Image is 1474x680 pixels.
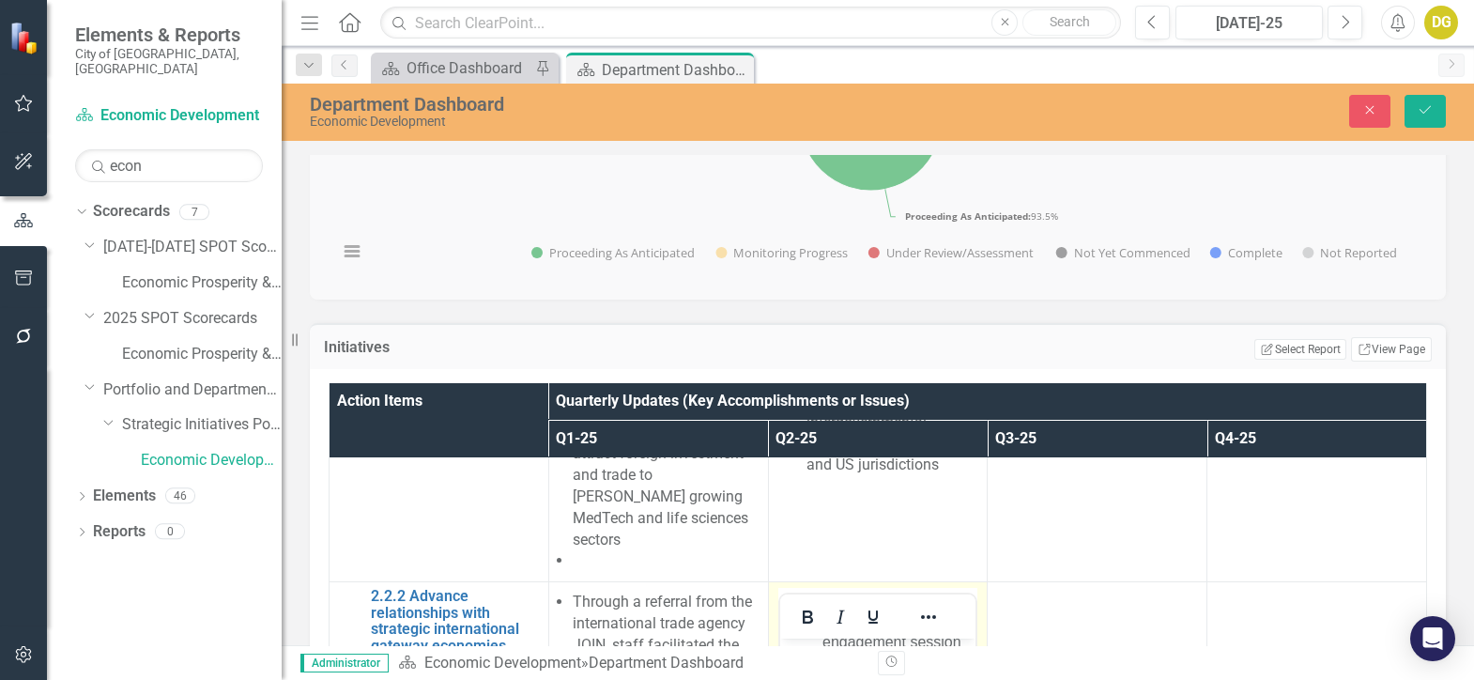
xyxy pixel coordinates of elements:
[857,604,889,630] button: Underline
[103,379,282,401] a: Portfolio and Department Scorecards
[122,344,282,365] a: Economic Prosperity & Job Creation (2025 Dept Linkage)
[155,524,185,540] div: 0
[589,654,744,672] div: Department Dashboard
[179,204,209,220] div: 7
[75,23,263,46] span: Elements & Reports
[1351,337,1432,362] a: View Page
[1254,339,1345,360] button: Select Report
[407,56,530,80] div: Office Dashboard
[573,380,748,549] span: Met with 2 qualified investment leads from the [GEOGRAPHIC_DATA] to attract foreign investment an...
[300,654,389,672] span: Administrator
[9,21,43,54] img: ClearPoint Strategy
[75,149,263,182] input: Search Below...
[1175,6,1323,39] button: [DATE]-25
[93,486,156,507] a: Elements
[103,308,282,330] a: 2025 SPOT Scorecards
[824,604,856,630] button: Italic
[602,58,749,82] div: Department Dashboard
[1424,6,1458,39] button: DG
[376,56,530,80] a: Office Dashboard
[141,450,282,471] a: Economic Development
[398,653,864,674] div: »
[1050,14,1090,29] span: Search
[1022,9,1116,36] button: Search
[913,604,944,630] button: Reveal or hide additional toolbar items
[122,414,282,436] a: Strategic Initiatives Portfolio
[310,94,940,115] div: Department Dashboard
[324,339,623,356] h3: Initiatives
[103,237,282,258] a: [DATE]-[DATE] SPOT Scorecards
[310,115,940,129] div: Economic Development
[380,7,1121,39] input: Search ClearPoint...
[791,604,823,630] button: Bold
[1410,616,1455,661] div: Open Intercom Messenger
[42,108,189,304] span: Participated in an economic and cultural mission to [GEOGRAPHIC_DATA], [US_STATE] for the purpose...
[93,521,146,543] a: Reports
[75,105,263,127] a: Economic Development
[75,46,263,77] small: City of [GEOGRAPHIC_DATA], [GEOGRAPHIC_DATA]
[1182,12,1316,35] div: [DATE]-25
[93,201,170,223] a: Scorecards
[122,272,282,294] a: Economic Prosperity & Job Creation
[424,654,581,672] a: Economic Development
[165,488,195,504] div: 46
